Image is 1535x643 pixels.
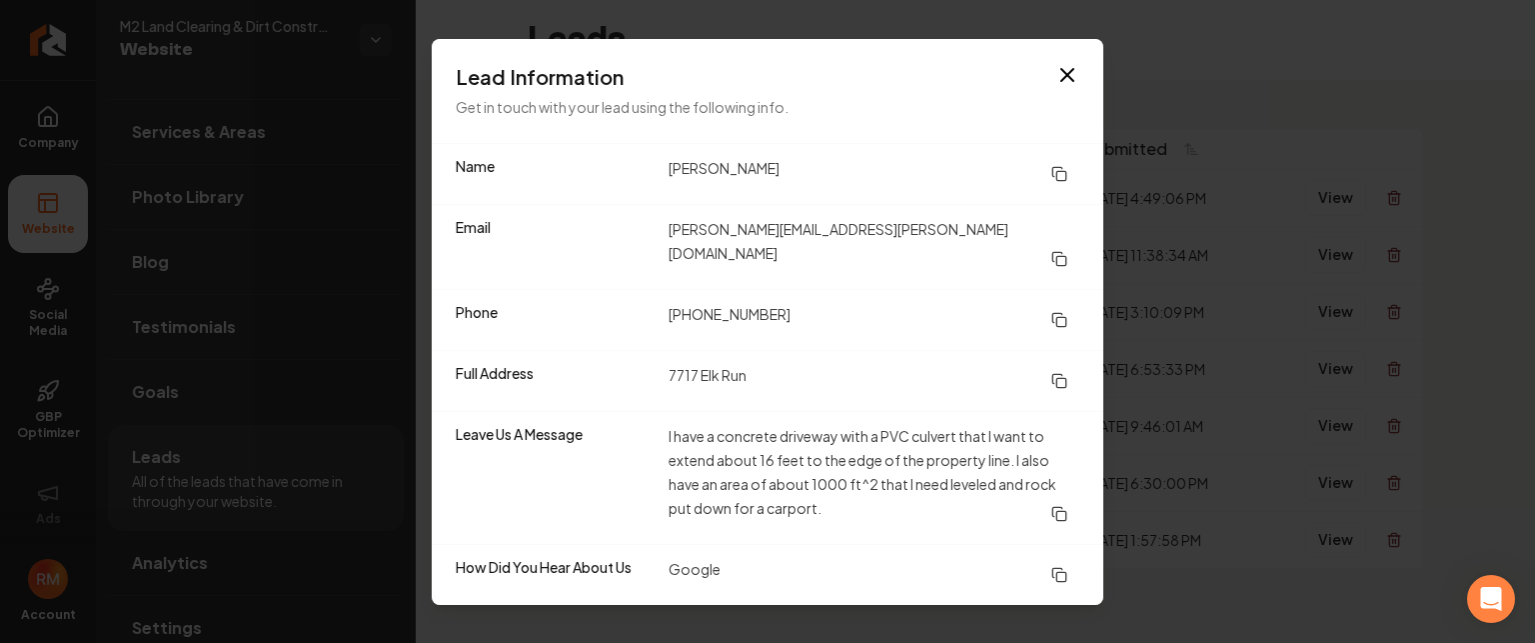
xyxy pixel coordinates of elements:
h3: Lead Information [456,63,1079,91]
p: Get in touch with your lead using the following info. [456,95,1079,119]
dt: Leave Us A Message [456,424,653,532]
dt: How Did You Hear About Us [456,557,653,593]
dd: 7717 Elk Run [669,363,1079,399]
dd: I have a concrete driveway with a PVC culvert that I want to extend about 16 feet to the edge of ... [669,424,1079,532]
dt: Full Address [456,363,653,399]
dd: Google [669,557,1079,593]
dd: [PERSON_NAME][EMAIL_ADDRESS][PERSON_NAME][DOMAIN_NAME] [669,217,1079,277]
dt: Email [456,217,653,277]
dd: [PERSON_NAME] [669,156,1079,192]
dt: Phone [456,302,653,338]
dt: Name [456,156,653,192]
dd: [PHONE_NUMBER] [669,302,1079,338]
